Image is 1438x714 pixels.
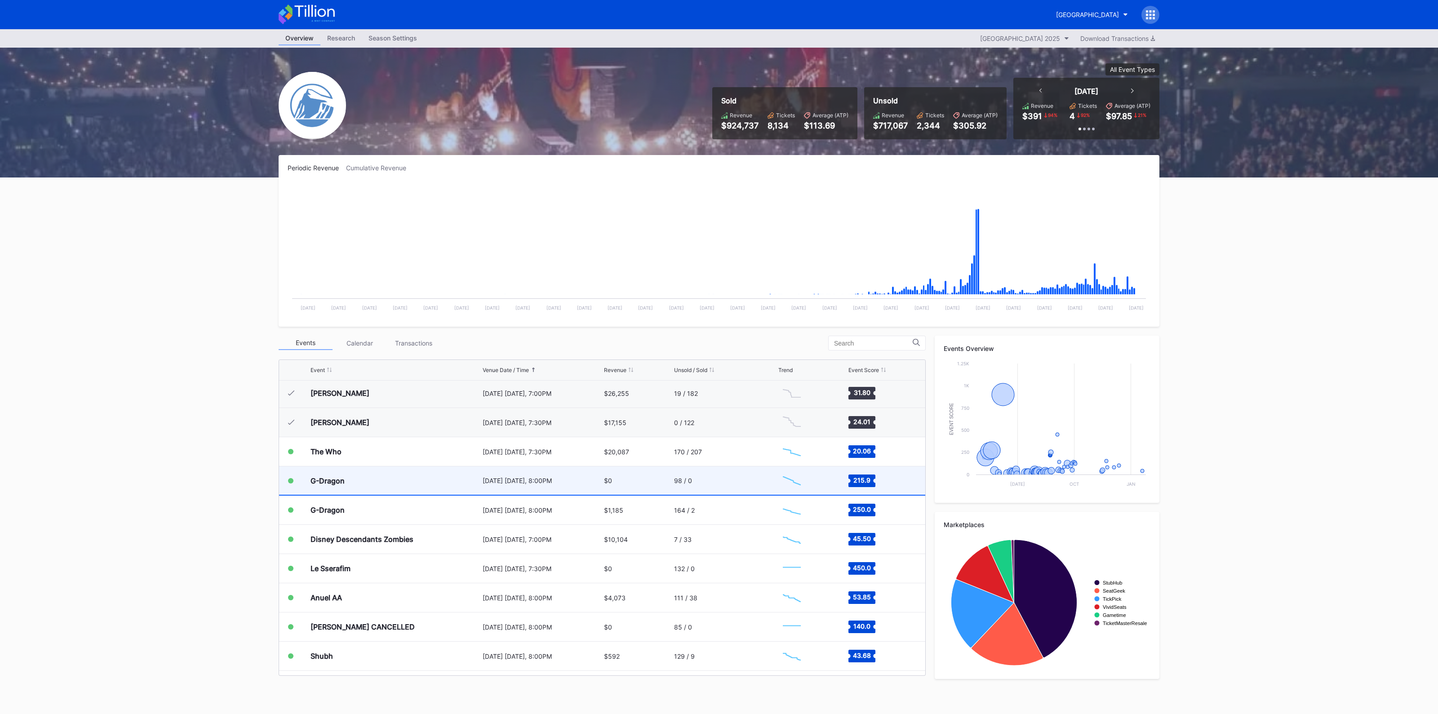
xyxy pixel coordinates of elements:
div: 2,344 [917,121,944,130]
div: Disney Descendants Zombies [311,535,413,544]
text: [DATE] [331,305,346,310]
div: 94 % [1047,111,1058,119]
svg: Chart title [778,499,805,521]
text: [DATE] [515,305,530,310]
div: Average (ATP) [812,112,848,119]
text: [DATE] [1006,305,1021,310]
svg: Chart title [288,183,1150,318]
text: [DATE] [883,305,898,310]
div: Download Transactions [1080,35,1155,42]
div: Marketplaces [944,521,1150,528]
svg: Chart title [778,557,805,580]
div: $391 [1022,111,1042,121]
div: [DATE] [DATE], 8:00PM [483,477,602,484]
text: [DATE] [577,305,592,310]
svg: Chart title [778,674,805,696]
button: [GEOGRAPHIC_DATA] [1049,6,1135,23]
div: Anuel AA [311,593,342,602]
text: TicketMasterResale [1103,621,1147,626]
text: [DATE] [485,305,500,310]
div: Tickets [1078,102,1097,109]
text: 45.50 [853,535,871,542]
text: Event Score [949,403,954,435]
button: Download Transactions [1076,32,1159,44]
text: [DATE] [730,305,745,310]
div: 170 / 207 [674,448,702,456]
text: [DATE] [853,305,868,310]
div: 111 / 38 [674,594,697,602]
text: [DATE] [1010,481,1025,487]
div: $717,067 [873,121,908,130]
button: All Event Types [1105,63,1159,75]
div: 164 / 2 [674,506,695,514]
text: [DATE] [423,305,438,310]
text: TickPick [1103,596,1122,602]
div: Unsold / Sold [674,367,707,373]
text: 1.25k [957,361,969,366]
div: 21 % [1137,111,1147,119]
div: 85 / 0 [674,623,692,631]
text: [DATE] [1068,305,1083,310]
text: 500 [961,427,969,433]
text: StubHub [1103,580,1123,585]
div: All Event Types [1110,66,1155,73]
div: [PERSON_NAME] CANCELLED [311,622,415,631]
text: [DATE] [1037,305,1052,310]
div: 92 % [1080,111,1091,119]
div: $0 [604,565,612,572]
div: $4,073 [604,594,626,602]
div: 4 [1070,111,1075,121]
div: Sold [721,96,848,105]
div: [GEOGRAPHIC_DATA] [1056,11,1119,18]
text: 750 [961,405,969,411]
div: Venue Date / Time [483,367,529,373]
text: [DATE] [791,305,806,310]
div: Tickets [776,112,795,119]
div: 8,134 [768,121,795,130]
div: [PERSON_NAME] [311,389,369,398]
div: Overview [279,31,320,45]
text: [DATE] [301,305,315,310]
div: [DATE] [1074,87,1098,96]
text: [DATE] [608,305,622,310]
div: Event Score [848,367,879,373]
div: G-Dragon [311,506,345,514]
div: Average (ATP) [962,112,998,119]
svg: Chart title [778,528,805,550]
div: Revenue [730,112,752,119]
text: 140.0 [853,622,870,630]
text: 450.0 [853,564,871,572]
a: Research [320,31,362,45]
div: $97.85 [1106,111,1132,121]
text: 53.85 [853,593,871,601]
text: 250 [961,449,969,455]
svg: Chart title [778,470,805,492]
div: $0 [604,477,612,484]
text: [DATE] [822,305,837,310]
svg: Chart title [778,382,805,404]
div: $592 [604,652,620,660]
div: 129 / 9 [674,652,695,660]
div: 98 / 0 [674,477,692,484]
div: The Who [311,447,342,456]
div: 0 / 122 [674,419,694,426]
text: [DATE] [393,305,408,310]
text: 31.80 [853,389,870,396]
text: Gametime [1103,612,1126,618]
svg: Chart title [778,440,805,463]
text: [DATE] [362,305,377,310]
text: SeatGeek [1103,588,1125,594]
div: $20,087 [604,448,629,456]
svg: Chart title [944,535,1150,670]
div: $0 [604,623,612,631]
div: $1,185 [604,506,623,514]
text: 1k [964,383,969,388]
div: Research [320,31,362,44]
svg: Chart title [778,645,805,667]
div: Revenue [1031,102,1053,109]
div: Tickets [925,112,944,119]
text: [DATE] [945,305,960,310]
text: [DATE] [638,305,653,310]
svg: Chart title [944,359,1150,494]
div: Events [279,336,333,350]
